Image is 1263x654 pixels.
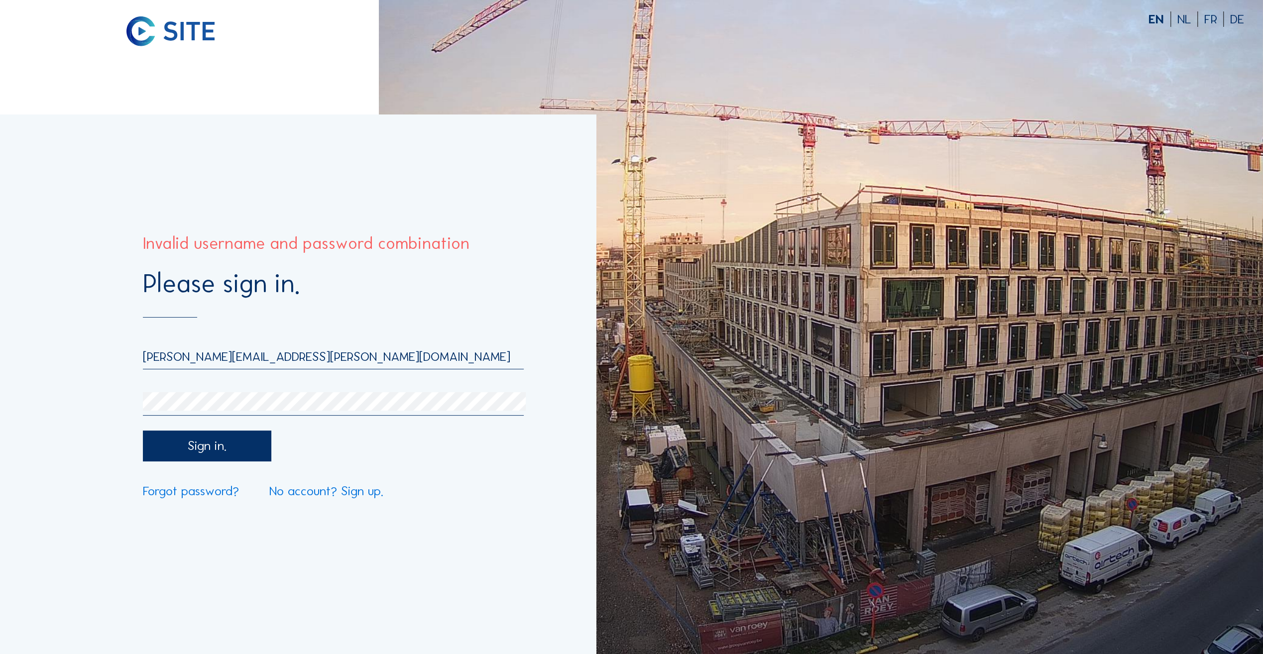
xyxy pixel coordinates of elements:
div: Sign in. [143,431,272,461]
img: C-SITE logo [126,16,215,46]
input: Email [143,349,524,364]
div: NL [1177,13,1198,26]
a: Forgot password? [143,485,239,498]
div: EN [1148,13,1171,26]
div: Please sign in. [143,271,524,317]
a: No account? Sign up. [269,485,383,498]
div: Invalid username and password combination [143,235,469,251]
div: FR [1204,13,1224,26]
div: DE [1230,13,1244,26]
